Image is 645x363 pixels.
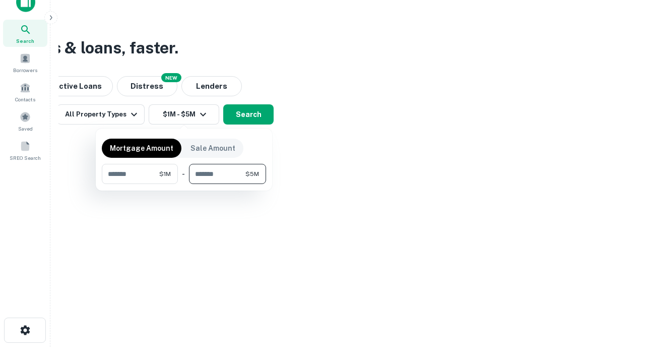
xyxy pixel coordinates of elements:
[190,143,235,154] p: Sale Amount
[595,282,645,331] iframe: Chat Widget
[182,164,185,184] div: -
[110,143,173,154] p: Mortgage Amount
[159,169,171,178] span: $1M
[245,169,259,178] span: $5M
